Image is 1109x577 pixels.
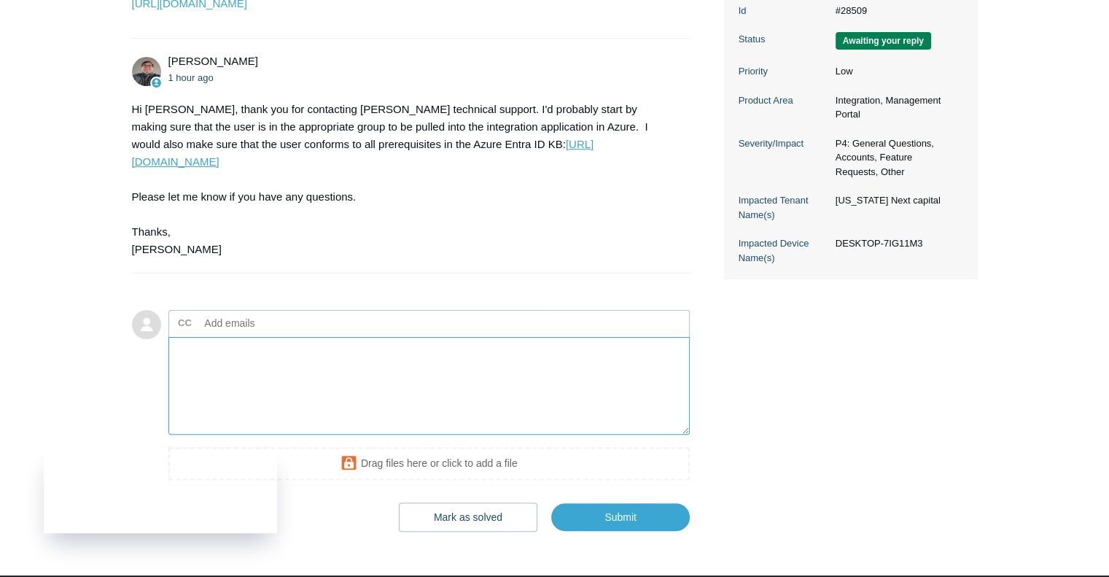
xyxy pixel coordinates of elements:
dd: #28509 [828,4,963,18]
a: [URL][DOMAIN_NAME] [132,138,594,168]
dt: Status [739,32,828,47]
dd: DESKTOP-7IG11M3 [828,236,963,251]
label: CC [178,312,192,334]
dt: Product Area [739,93,828,108]
dt: Impacted Tenant Name(s) [739,193,828,222]
dd: P4: General Questions, Accounts, Feature Requests, Other [828,136,963,179]
div: Hi [PERSON_NAME], thank you for contacting [PERSON_NAME] technical support. I'd probably start by... [132,101,676,258]
dt: Id [739,4,828,18]
span: We are waiting for you to respond [836,32,931,50]
textarea: Add your reply [168,337,690,435]
time: 09/29/2025, 15:13 [168,72,214,83]
dt: Priority [739,64,828,79]
button: Mark as solved [399,503,537,532]
dd: Integration, Management Portal [828,93,963,122]
dt: Impacted Device Name(s) [739,236,828,265]
dd: Low [828,64,963,79]
span: Matt Robinson [168,55,258,67]
input: Submit [551,503,690,531]
input: Add emails [199,312,356,334]
dd: [US_STATE] Next capital [828,193,963,208]
dt: Severity/Impact [739,136,828,151]
iframe: Todyl Status [44,449,277,533]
